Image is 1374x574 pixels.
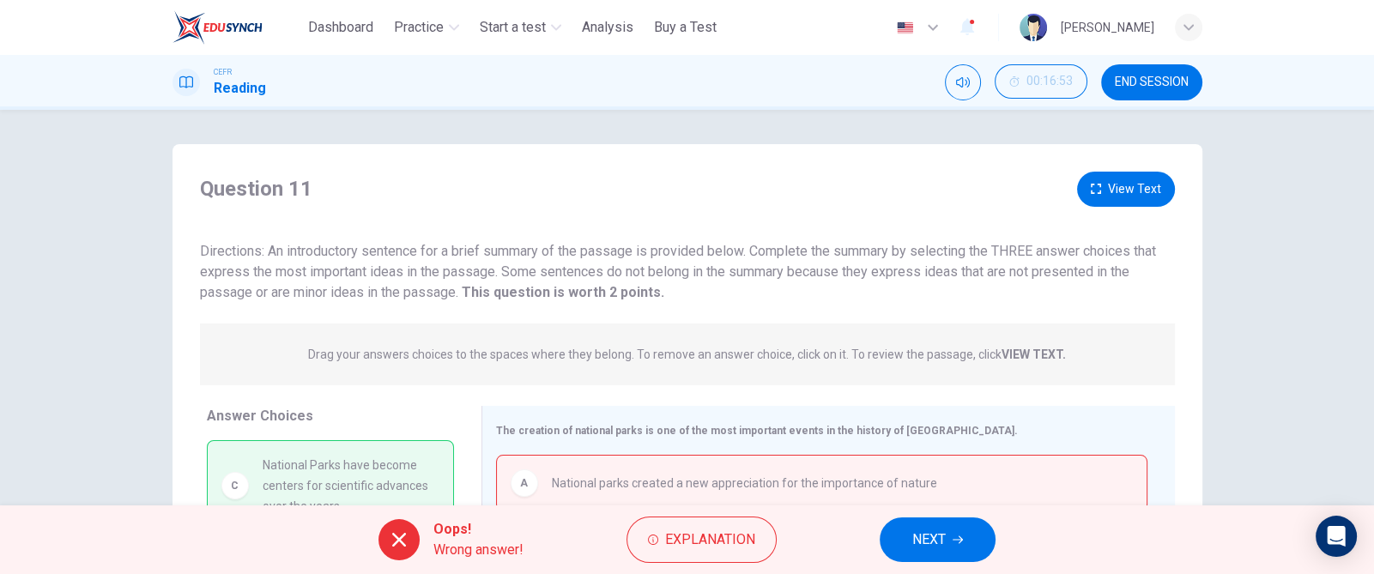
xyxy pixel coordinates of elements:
button: NEXT [880,517,996,562]
p: Drag your answers choices to the spaces where they belong. To remove an answer choice, click on i... [308,347,1066,361]
div: Open Intercom Messenger [1316,516,1357,557]
button: Explanation [626,517,777,563]
span: National Parks have become centers for scientific advances over the years [263,455,439,517]
span: 00:16:53 [1026,75,1073,88]
strong: This question is worth 2 points. [458,284,664,300]
span: Dashboard [308,17,373,38]
span: Answer Choices [207,408,313,424]
span: Explanation [665,528,755,552]
div: Mute [945,64,981,100]
img: en [894,21,916,34]
span: Directions: An introductory sentence for a brief summary of the passage is provided below. Comple... [200,243,1156,300]
img: Profile picture [1020,14,1047,41]
span: Wrong answer! [433,540,524,560]
div: C [221,472,249,499]
img: ELTC logo [173,10,263,45]
button: Dashboard [301,12,380,43]
span: Practice [394,17,444,38]
strong: VIEW TEXT. [1002,347,1066,361]
div: [PERSON_NAME] [1061,17,1154,38]
div: A [511,469,538,497]
h4: Question 11 [200,175,312,202]
a: ELTC logo [173,10,302,45]
span: END SESSION [1115,76,1189,89]
button: 00:16:53 [995,64,1087,99]
button: END SESSION [1101,64,1202,100]
button: Start a test [473,12,568,43]
span: National parks created a new appreciation for the importance of nature [552,473,937,493]
h1: Reading [214,78,266,99]
button: Buy a Test [647,12,723,43]
button: Practice [387,12,466,43]
span: The creation of national parks is one of the most important events in the history of [GEOGRAPHIC_... [496,425,1018,437]
button: Analysis [575,12,640,43]
div: Hide [995,64,1087,100]
button: View Text [1077,172,1175,207]
span: Oops! [433,519,524,540]
span: Start a test [480,17,546,38]
span: NEXT [912,528,946,552]
span: CEFR [214,66,232,78]
span: Buy a Test [654,17,717,38]
span: Analysis [582,17,633,38]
